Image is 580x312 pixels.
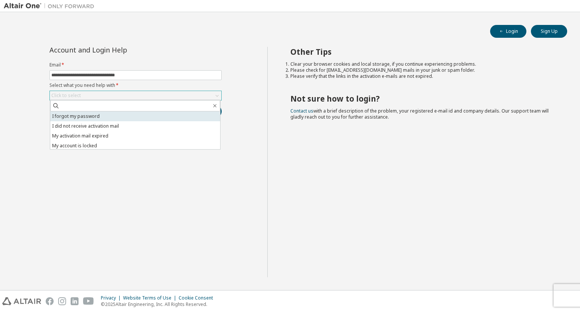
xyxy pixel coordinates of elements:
div: Website Terms of Use [123,295,179,301]
li: I forgot my password [50,111,220,121]
div: Account and Login Help [49,47,187,53]
img: instagram.svg [58,297,66,305]
li: Clear your browser cookies and local storage, if you continue experiencing problems. [290,61,554,67]
img: linkedin.svg [71,297,79,305]
h2: Other Tips [290,47,554,57]
p: © 2025 Altair Engineering, Inc. All Rights Reserved. [101,301,217,307]
div: Click to select [51,93,81,99]
div: Cookie Consent [179,295,217,301]
h2: Not sure how to login? [290,94,554,103]
label: Email [49,62,222,68]
img: facebook.svg [46,297,54,305]
div: Privacy [101,295,123,301]
img: altair_logo.svg [2,297,41,305]
li: Please verify that the links in the activation e-mails are not expired. [290,73,554,79]
label: Select what you need help with [49,82,222,88]
li: Please check for [EMAIL_ADDRESS][DOMAIN_NAME] mails in your junk or spam folder. [290,67,554,73]
div: Click to select [50,91,221,100]
span: with a brief description of the problem, your registered e-mail id and company details. Our suppo... [290,108,549,120]
button: Sign Up [531,25,567,38]
img: Altair One [4,2,98,10]
button: Login [490,25,526,38]
img: youtube.svg [83,297,94,305]
a: Contact us [290,108,313,114]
